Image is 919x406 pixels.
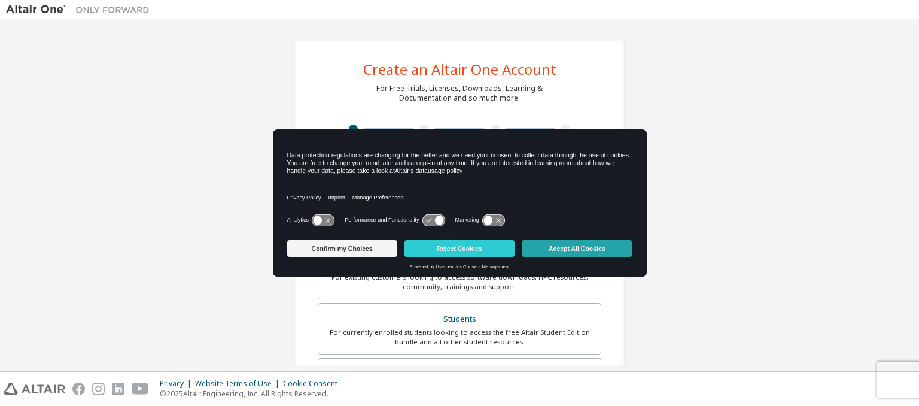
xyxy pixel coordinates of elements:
div: Privacy [160,379,195,389]
img: instagram.svg [92,383,105,395]
div: For currently enrolled students looking to access the free Altair Student Edition bundle and all ... [325,328,594,347]
img: altair_logo.svg [4,383,65,395]
div: Cookie Consent [283,379,345,389]
img: Altair One [6,4,156,16]
div: Students [325,311,594,328]
img: linkedin.svg [112,383,124,395]
div: For existing customers looking to access software downloads, HPC resources, community, trainings ... [325,272,594,292]
img: youtube.svg [132,383,149,395]
div: For Free Trials, Licenses, Downloads, Learning & Documentation and so much more. [376,84,543,103]
img: facebook.svg [72,383,85,395]
div: Create an Altair One Account [363,62,556,77]
p: © 2025 Altair Engineering, Inc. All Rights Reserved. [160,389,345,399]
div: Website Terms of Use [195,379,283,389]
